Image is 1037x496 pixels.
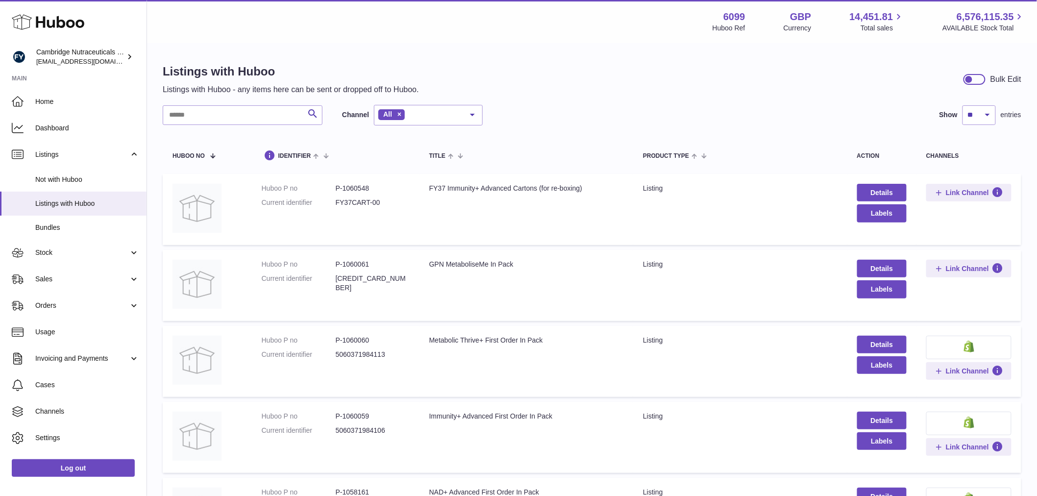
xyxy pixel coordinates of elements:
[35,199,139,208] span: Listings with Huboo
[964,341,974,352] img: shopify-small.png
[964,417,974,428] img: shopify-small.png
[939,110,958,120] label: Show
[262,336,336,345] dt: Huboo P no
[173,184,222,233] img: FY37 Immunity+ Advanced Cartons (for re-boxing)
[35,380,139,390] span: Cases
[262,260,336,269] dt: Huboo P no
[790,10,811,24] strong: GBP
[163,84,419,95] p: Listings with Huboo - any items here can be sent or dropped off to Huboo.
[857,204,907,222] button: Labels
[429,153,445,159] span: title
[262,426,336,435] dt: Current identifier
[35,248,129,257] span: Stock
[946,188,989,197] span: Link Channel
[942,24,1025,33] span: AVAILABLE Stock Total
[429,260,623,269] div: GPN MetaboliseMe In Pack
[336,184,410,193] dd: P-1060548
[173,153,205,159] span: Huboo no
[643,412,837,421] div: listing
[35,150,129,159] span: Listings
[926,362,1012,380] button: Link Channel
[849,10,893,24] span: 14,451.81
[35,223,139,232] span: Bundles
[849,10,904,33] a: 14,451.81 Total sales
[926,184,1012,201] button: Link Channel
[643,336,837,345] div: listing
[723,10,745,24] strong: 6099
[857,356,907,374] button: Labels
[35,327,139,337] span: Usage
[278,153,311,159] span: identifier
[857,280,907,298] button: Labels
[173,260,222,309] img: GPN MetaboliseMe In Pack
[429,184,623,193] div: FY37 Immunity+ Advanced Cartons (for re-boxing)
[35,301,129,310] span: Orders
[957,10,1014,24] span: 6,576,115.35
[35,433,139,443] span: Settings
[35,175,139,184] span: Not with Huboo
[336,260,410,269] dd: P-1060061
[861,24,904,33] span: Total sales
[383,110,392,118] span: All
[942,10,1025,33] a: 6,576,115.35 AVAILABLE Stock Total
[336,274,410,293] dd: [CREDIT_CARD_NUMBER]
[163,64,419,79] h1: Listings with Huboo
[926,438,1012,456] button: Link Channel
[342,110,369,120] label: Channel
[946,443,989,451] span: Link Channel
[784,24,812,33] div: Currency
[35,274,129,284] span: Sales
[336,426,410,435] dd: 5060371984106
[857,336,907,353] a: Details
[857,153,907,159] div: action
[262,350,336,359] dt: Current identifier
[262,198,336,207] dt: Current identifier
[336,198,410,207] dd: FY37CART-00
[336,336,410,345] dd: P-1060060
[643,260,837,269] div: listing
[643,184,837,193] div: listing
[429,336,623,345] div: Metabolic Thrive+ First Order In Pack
[990,74,1021,85] div: Bulk Edit
[1001,110,1021,120] span: entries
[12,459,135,477] a: Log out
[429,412,623,421] div: Immunity+ Advanced First Order In Pack
[946,264,989,273] span: Link Channel
[926,153,1012,159] div: channels
[857,432,907,450] button: Labels
[173,412,222,461] img: Immunity+ Advanced First Order In Pack
[262,412,336,421] dt: Huboo P no
[262,274,336,293] dt: Current identifier
[36,57,144,65] span: [EMAIL_ADDRESS][DOMAIN_NAME]
[926,260,1012,277] button: Link Channel
[643,153,689,159] span: Product Type
[713,24,745,33] div: Huboo Ref
[336,350,410,359] dd: 5060371984113
[35,407,139,416] span: Channels
[35,97,139,106] span: Home
[35,124,139,133] span: Dashboard
[262,184,336,193] dt: Huboo P no
[857,184,907,201] a: Details
[36,48,124,66] div: Cambridge Nutraceuticals Ltd
[12,50,26,64] img: huboo@camnutra.com
[946,367,989,375] span: Link Channel
[336,412,410,421] dd: P-1060059
[857,412,907,429] a: Details
[173,336,222,385] img: Metabolic Thrive+ First Order In Pack
[857,260,907,277] a: Details
[35,354,129,363] span: Invoicing and Payments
